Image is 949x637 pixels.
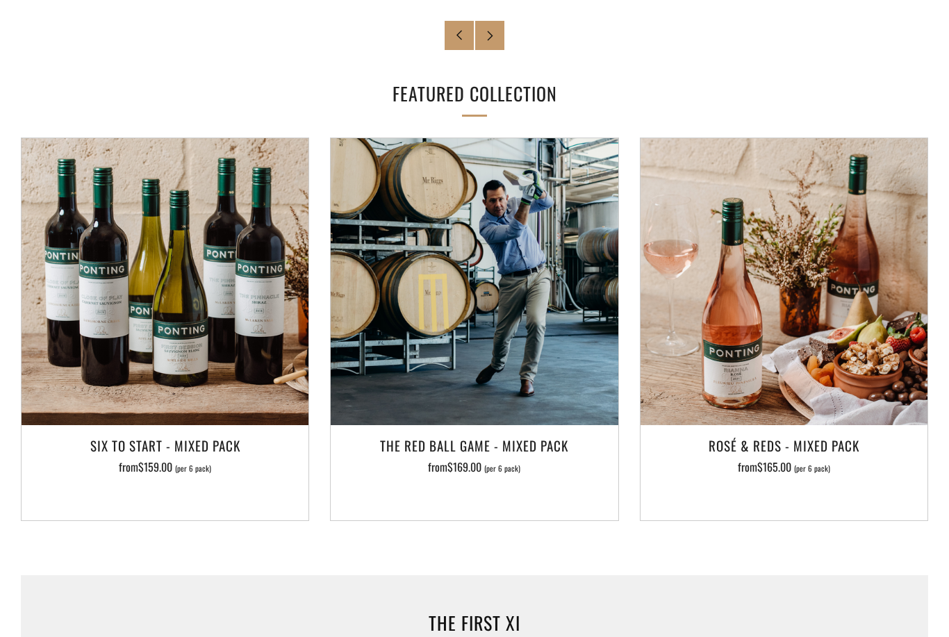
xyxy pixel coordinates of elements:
a: Rosé & Reds - Mixed Pack from$165.00 (per 6 pack) [641,433,927,503]
h3: The Red Ball Game - Mixed Pack [338,433,611,457]
h2: Featured collection [245,79,704,108]
span: from [428,458,520,475]
a: The Red Ball Game - Mixed Pack from$169.00 (per 6 pack) [331,433,618,503]
span: $165.00 [757,458,791,475]
h3: Rosé & Reds - Mixed Pack [647,433,921,457]
h3: Six To Start - Mixed Pack [28,433,302,457]
a: Six To Start - Mixed Pack from$159.00 (per 6 pack) [22,433,308,503]
span: (per 6 pack) [794,465,830,472]
span: from [738,458,830,475]
span: $159.00 [138,458,172,475]
span: (per 6 pack) [484,465,520,472]
span: from [119,458,211,475]
span: $169.00 [447,458,481,475]
span: (per 6 pack) [175,465,211,472]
